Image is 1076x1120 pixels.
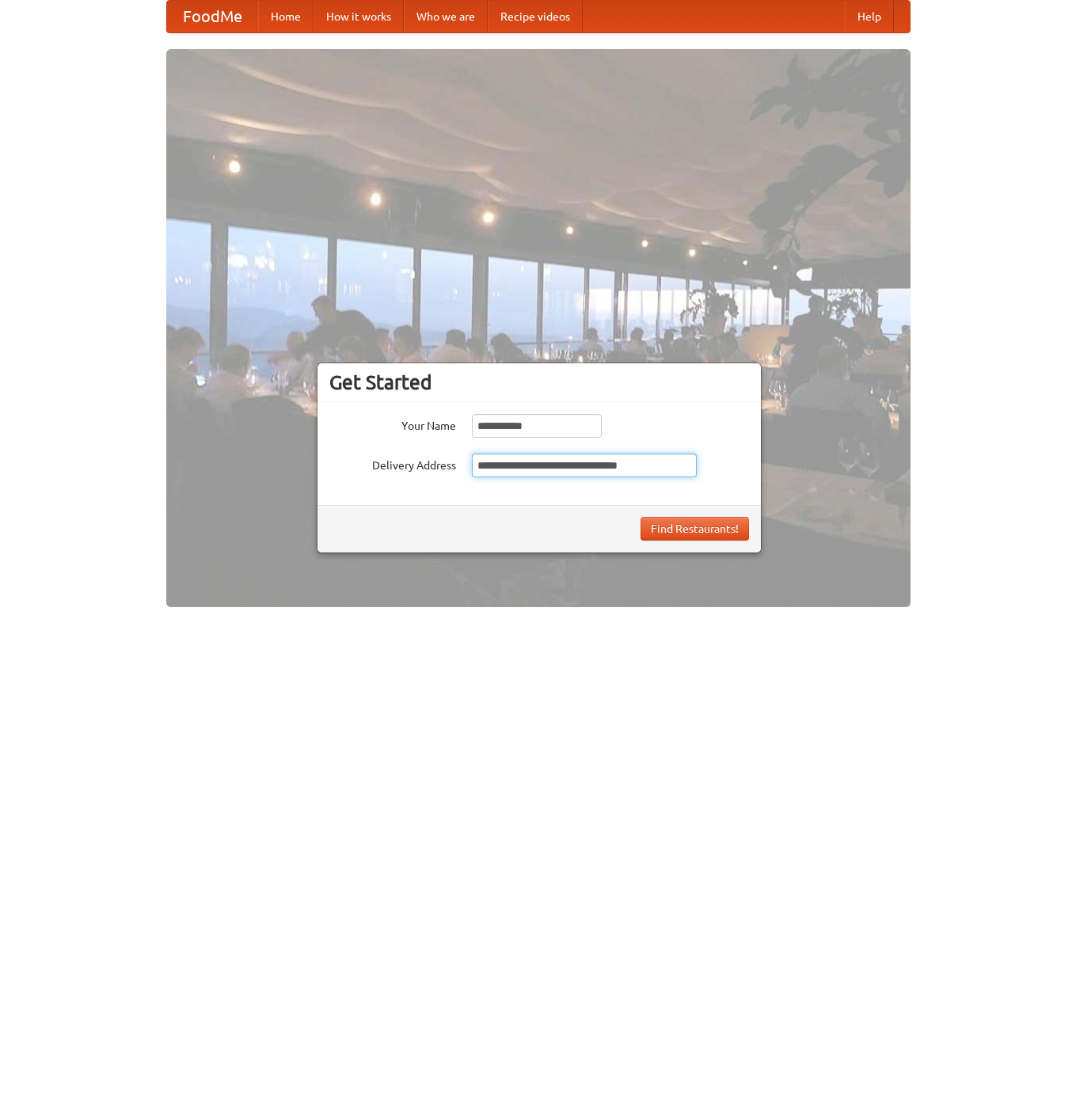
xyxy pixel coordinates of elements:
a: Home [258,1,314,32]
a: Recipe videos [488,1,583,32]
a: How it works [314,1,404,32]
h3: Get Started [329,370,749,394]
a: FoodMe [167,1,258,32]
a: Who we are [404,1,488,32]
label: Your Name [329,414,456,434]
button: Find Restaurants! [641,517,749,541]
label: Delivery Address [329,454,456,473]
a: Help [845,1,894,32]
